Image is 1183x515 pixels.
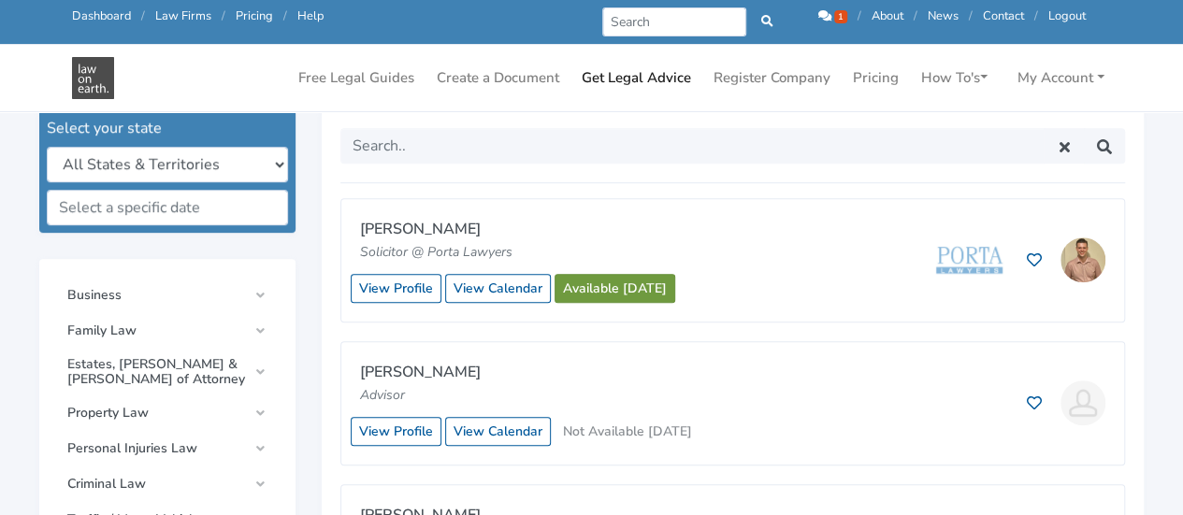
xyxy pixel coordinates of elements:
img: Get Legal Advice in [72,57,114,99]
a: Property Law [58,396,277,430]
a: Free Legal Guides [291,60,422,96]
a: Logout [1048,7,1086,24]
a: Available [DATE] [555,274,675,303]
span: / [969,7,973,24]
span: Personal Injuries Law [67,441,247,456]
span: Criminal Law [67,477,247,492]
img: Bailey Eustace [1060,237,1105,282]
div: Select your state [47,117,288,139]
p: Solicitor @ Porta Lawyers [360,242,662,263]
span: Business [67,288,247,303]
span: / [283,7,287,24]
a: Dashboard [72,7,131,24]
a: Business [58,279,277,312]
a: Create a Document [429,60,567,96]
p: Advisor [360,385,687,406]
span: / [222,7,225,24]
a: Criminal Law [58,467,277,501]
input: Search.. [340,128,1045,164]
p: [PERSON_NAME] [360,218,662,242]
span: 1 [834,10,847,23]
a: My Account [1010,60,1112,96]
a: Get Legal Advice [574,60,699,96]
span: / [1034,7,1038,24]
span: Property Law [67,406,247,421]
span: / [141,7,145,24]
a: How To's [914,60,995,96]
a: Personal Injuries Law [58,432,277,465]
a: Family Law [58,314,277,348]
a: View Profile [351,274,441,303]
button: Not Available [DATE] [555,417,700,446]
a: Register Company [706,60,838,96]
input: Search [602,7,747,36]
a: News [928,7,959,24]
span: / [858,7,861,24]
a: View Profile [351,417,441,446]
a: Estates, [PERSON_NAME] & [PERSON_NAME] of Attorney [58,350,277,394]
a: 1 [818,7,850,24]
a: Help [297,7,324,24]
a: About [872,7,903,24]
span: / [914,7,917,24]
span: Estates, [PERSON_NAME] & [PERSON_NAME] of Attorney [67,357,247,387]
a: Pricing [236,7,273,24]
a: View Calendar [445,417,551,446]
a: Law Firms [155,7,211,24]
a: View Calendar [445,274,551,303]
span: Family Law [67,323,247,338]
input: Select a specific date [47,190,288,225]
p: [PERSON_NAME] [360,361,687,385]
a: Contact [983,7,1024,24]
a: Pricing [845,60,906,96]
img: Porta Lawyers [931,236,1008,283]
img: Amanda Gleeson [1060,380,1105,425]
